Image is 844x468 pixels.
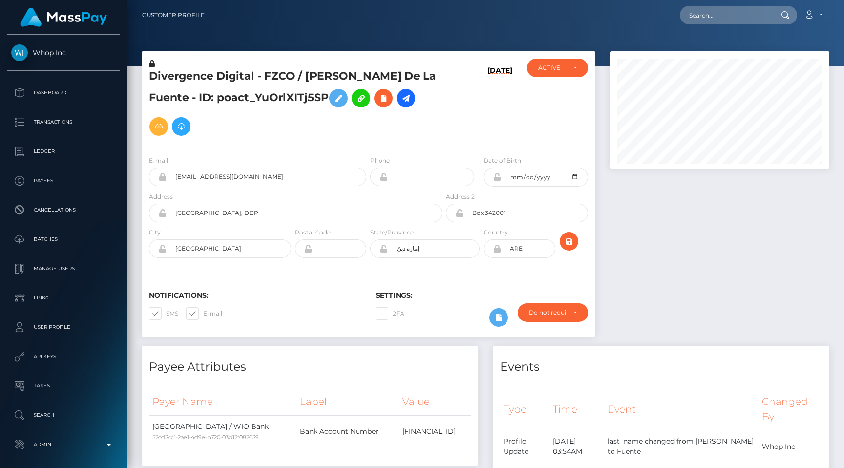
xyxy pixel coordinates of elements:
a: User Profile [7,315,120,340]
label: E-mail [149,156,168,165]
label: Country [484,228,508,237]
a: Taxes [7,374,120,398]
a: Batches [7,227,120,252]
h6: [DATE] [487,66,512,144]
td: [GEOGRAPHIC_DATA] / WIO Bank [149,415,296,448]
td: [DATE] 03:54AM [549,430,604,463]
th: Event [604,388,759,430]
a: Links [7,286,120,310]
h4: Events [500,359,822,376]
a: Ledger [7,139,120,164]
label: 2FA [376,307,404,320]
p: Transactions [11,115,116,129]
h4: Payee Attributes [149,359,471,376]
th: Payer Name [149,388,296,415]
td: last_name changed from [PERSON_NAME] to Fuente [604,430,759,463]
th: Label [296,388,399,415]
a: Admin [7,432,120,457]
span: Whop Inc [7,48,120,57]
label: Phone [370,156,390,165]
a: Cancellations [7,198,120,222]
td: Whop Inc - [759,430,822,463]
label: Postal Code [295,228,331,237]
td: Profile Update [500,430,549,463]
a: Transactions [7,110,120,134]
a: Customer Profile [142,5,205,25]
button: ACTIVE [527,59,588,77]
a: Manage Users [7,256,120,281]
p: API Keys [11,349,116,364]
th: Changed By [759,388,822,430]
a: Initiate Payout [397,89,415,107]
th: Type [500,388,549,430]
input: Search... [680,6,772,24]
small: 52cd3cc1-2ae1-4d9e-b720-03d12f082639 [152,434,259,441]
img: Whop Inc [11,44,28,61]
p: Ledger [11,144,116,159]
label: State/Province [370,228,414,237]
p: User Profile [11,320,116,335]
p: Cancellations [11,203,116,217]
div: Do not require [529,309,566,317]
th: Time [549,388,604,430]
a: Payees [7,169,120,193]
p: Admin [11,437,116,452]
label: Address [149,192,173,201]
td: [FINANCIAL_ID] [399,415,471,448]
a: API Keys [7,344,120,369]
p: Dashboard [11,85,116,100]
div: ACTIVE [538,64,566,72]
label: Date of Birth [484,156,521,165]
p: Search [11,408,116,423]
label: SMS [149,307,178,320]
p: Payees [11,173,116,188]
label: E-mail [186,307,222,320]
td: Bank Account Number [296,415,399,448]
p: Manage Users [11,261,116,276]
p: Links [11,291,116,305]
h5: Divergence Digital - FZCO / [PERSON_NAME] De La Fuente - ID: poact_YuOrlXITj5SP [149,69,437,141]
button: Do not require [518,303,588,322]
th: Value [399,388,471,415]
a: Dashboard [7,81,120,105]
h6: Settings: [376,291,588,299]
p: Batches [11,232,116,247]
a: Search [7,403,120,427]
p: Taxes [11,379,116,393]
h6: Notifications: [149,291,361,299]
label: Address 2 [446,192,475,201]
img: MassPay Logo [20,8,107,27]
label: City [149,228,161,237]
